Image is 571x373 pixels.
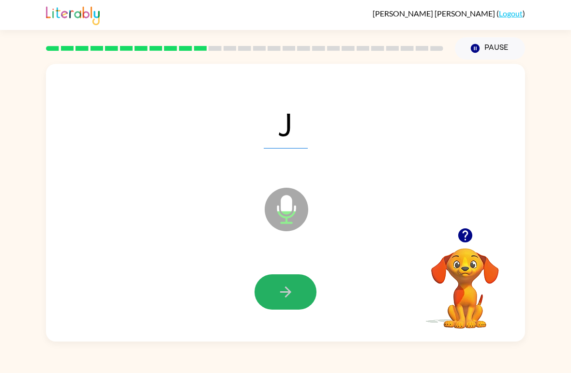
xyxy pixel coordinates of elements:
div: ( ) [373,9,525,18]
button: Pause [455,37,525,60]
video: Your browser must support playing .mp4 files to use Literably. Please try using another browser. [417,233,513,330]
span: [PERSON_NAME] [PERSON_NAME] [373,9,496,18]
img: Literably [46,4,100,25]
a: Logout [499,9,523,18]
span: J [264,98,308,149]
